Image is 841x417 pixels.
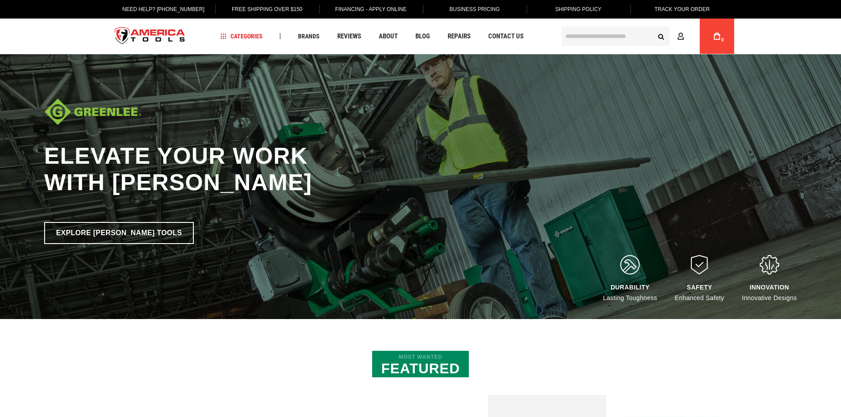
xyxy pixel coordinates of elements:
[415,33,430,40] span: Blog
[675,284,724,291] div: Safety
[107,20,193,53] a: store logo
[675,284,724,301] div: Enhanced Safety
[44,98,141,125] img: Diablo logo
[742,284,797,301] div: Innovative Designs
[379,33,398,40] span: About
[107,20,193,53] img: America Tools
[294,30,324,42] a: Brands
[742,284,797,291] div: Innovation
[333,30,365,42] a: Reviews
[448,33,471,40] span: Repairs
[603,284,657,301] div: Lasting Toughness
[721,38,724,42] span: 0
[484,30,528,42] a: Contact Us
[337,33,361,40] span: Reviews
[555,6,602,12] span: Shipping Policy
[603,284,657,291] div: DURABILITY
[381,354,460,360] span: Most Wanted
[488,33,524,40] span: Contact Us
[444,30,475,42] a: Repairs
[411,30,434,42] a: Blog
[216,30,267,42] a: Categories
[653,28,670,45] button: Search
[44,222,194,244] a: Explore [PERSON_NAME] Tools
[298,33,320,39] span: Brands
[372,351,468,377] h2: Featured
[44,143,441,195] h1: Elevate Your Work with [PERSON_NAME]
[709,19,725,54] a: 0
[220,33,263,39] span: Categories
[375,30,402,42] a: About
